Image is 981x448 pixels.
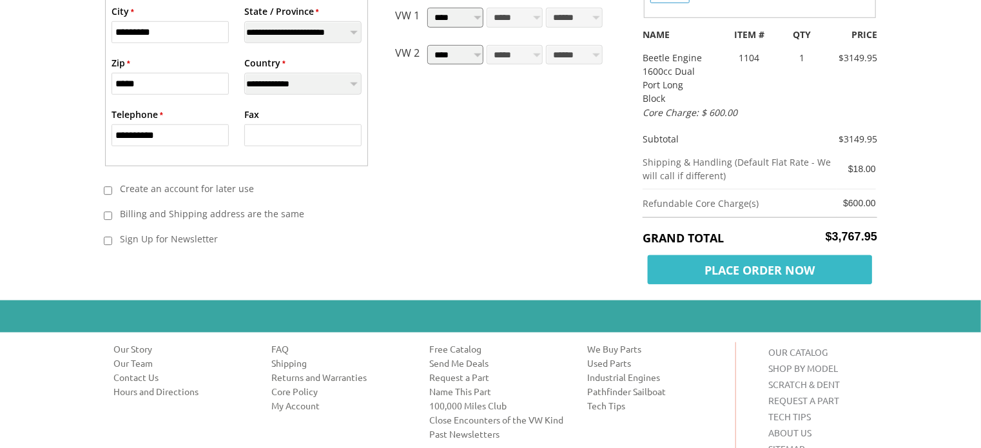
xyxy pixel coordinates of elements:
[113,371,252,384] a: Contact Us
[429,356,568,369] a: Send Me Deals
[768,362,838,374] a: SHOP BY MODEL
[837,132,877,146] div: $3149.95
[768,378,840,390] a: SCRATCH & DENT
[112,228,352,249] label: Sign Up for Newsletter
[781,28,824,41] div: QTY
[429,385,568,398] a: Name This Part
[823,51,887,64] div: $3149.95
[112,56,130,70] label: Zip
[395,45,420,70] p: VW 2
[113,385,252,398] a: Hours and Directions
[244,56,286,70] label: Country
[643,252,877,281] button: Place Order Now
[271,342,410,355] a: FAQ
[648,255,872,284] span: Place Order Now
[633,106,802,119] div: Core Charge: $ 600.00
[113,342,252,355] a: Our Story
[633,132,837,146] div: Subtotal
[768,411,811,422] a: TECH TIPS
[587,356,726,369] a: Used Parts
[429,342,568,355] a: Free Catalog
[587,342,726,355] a: We Buy Parts
[244,5,319,18] label: State / Province
[271,356,410,369] a: Shipping
[633,51,717,105] div: Beetle Engine 1600cc Dual Port Long Block
[643,230,877,246] h5: Grand Total
[271,371,410,384] a: Returns and Warranties
[633,28,717,41] div: NAME
[826,230,877,244] span: $3,767.95
[429,413,568,426] a: Close Encounters of the VW Kind
[848,164,876,174] span: $18.00
[643,149,837,190] td: Shipping & Handling (Default Flat Rate - We will call if different)
[112,203,352,224] label: Billing and Shipping address are the same
[587,399,726,412] a: Tech Tips
[643,190,837,217] td: Refundable Core Charge(s)
[781,51,824,64] div: 1
[823,28,887,41] div: PRICE
[395,8,420,32] p: VW 1
[587,371,726,384] a: Industrial Engines
[843,198,876,208] span: $600.00
[244,108,259,121] label: Fax
[768,394,839,406] a: REQUEST A PART
[271,385,410,398] a: Core Policy
[113,356,252,369] a: Our Team
[112,178,352,199] label: Create an account for later use
[429,427,568,440] a: Past Newsletters
[112,5,134,18] label: City
[112,108,163,121] label: Telephone
[587,385,726,398] a: Pathfinder Sailboat
[768,427,811,438] a: ABOUT US
[717,28,781,41] div: ITEM #
[717,51,781,64] div: 1104
[271,399,410,412] a: My Account
[429,399,568,412] a: 100,000 Miles Club
[429,371,568,384] a: Request a Part
[768,346,828,358] a: OUR CATALOG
